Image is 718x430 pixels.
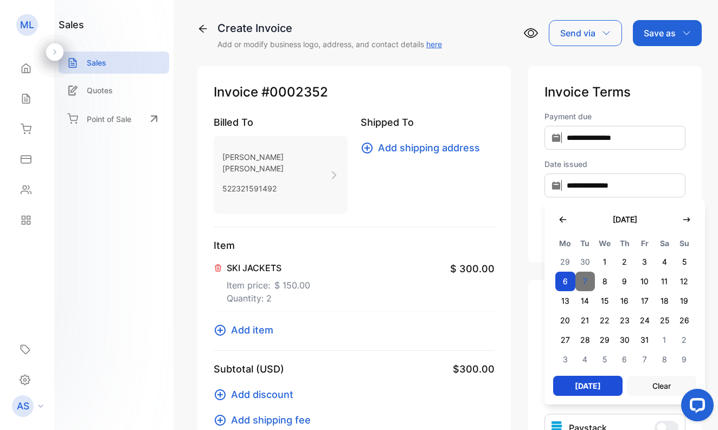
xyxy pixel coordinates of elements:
[231,323,273,337] span: Add item
[575,252,595,272] span: 30
[555,350,575,369] span: 3
[655,330,675,350] span: 1
[634,330,655,350] span: 31
[575,237,595,250] span: Tu
[634,291,655,311] span: 17
[655,272,675,291] span: 11
[595,272,615,291] span: 8
[615,237,635,250] span: Th
[544,82,685,102] p: Invoice Terms
[222,149,329,176] p: [PERSON_NAME] [PERSON_NAME]
[615,350,635,369] span: 6
[217,38,442,50] p: Add or modify business logo, address, and contact details
[595,330,615,350] span: 29
[261,82,328,102] span: #0002352
[544,158,685,170] label: Date issued
[655,311,675,330] span: 25
[575,330,595,350] span: 28
[634,272,655,291] span: 10
[634,311,655,330] span: 24
[544,111,685,122] label: Payment due
[214,238,495,253] p: Item
[217,20,442,36] div: Create Invoice
[20,18,34,32] p: ML
[555,252,575,272] span: 29
[59,79,169,101] a: Quotes
[672,384,718,430] iframe: LiveChat chat widget
[655,252,675,272] span: 4
[555,330,575,350] span: 27
[615,272,635,291] span: 9
[361,140,486,155] button: Add shipping address
[575,311,595,330] span: 21
[214,115,348,130] p: Billed To
[426,40,442,49] a: here
[59,107,169,131] a: Point of Sale
[674,272,694,291] span: 12
[227,292,310,305] p: Quantity: 2
[87,113,131,125] p: Point of Sale
[575,272,595,291] span: 7
[575,291,595,311] span: 14
[87,85,113,96] p: Quotes
[615,252,635,272] span: 2
[655,291,675,311] span: 18
[450,261,495,276] span: $ 300.00
[634,350,655,369] span: 7
[555,237,575,250] span: Mo
[214,362,284,376] p: Subtotal (USD)
[674,252,694,272] span: 5
[553,376,623,396] button: [DATE]
[378,140,480,155] span: Add shipping address
[17,399,29,413] p: AS
[227,274,310,292] p: Item price:
[222,181,329,196] p: 522321591492
[602,208,648,230] button: [DATE]
[655,350,675,369] span: 8
[615,291,635,311] span: 16
[674,291,694,311] span: 19
[214,387,300,402] button: Add discount
[214,82,495,102] p: Invoice
[627,376,696,396] button: Clear
[274,279,310,292] span: $ 150.00
[453,362,495,376] span: $300.00
[634,237,655,250] span: Fr
[231,413,311,427] span: Add shipping fee
[87,57,106,68] p: Sales
[634,252,655,272] span: 3
[595,237,615,250] span: We
[361,115,495,130] p: Shipped To
[575,350,595,369] span: 4
[674,350,694,369] span: 9
[555,291,575,311] span: 13
[59,17,84,32] h1: sales
[549,20,622,46] button: Send via
[615,311,635,330] span: 23
[674,311,694,330] span: 26
[615,330,635,350] span: 30
[227,261,310,274] p: SKI JACKETS
[655,237,675,250] span: Sa
[555,311,575,330] span: 20
[595,291,615,311] span: 15
[59,52,169,74] a: Sales
[555,272,575,291] span: 6
[560,27,595,40] p: Send via
[214,413,317,427] button: Add shipping fee
[674,330,694,350] span: 2
[644,27,676,40] p: Save as
[674,237,694,250] span: Su
[595,252,615,272] span: 1
[633,20,702,46] button: Save as
[595,311,615,330] span: 22
[231,387,293,402] span: Add discount
[214,323,280,337] button: Add item
[595,350,615,369] span: 5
